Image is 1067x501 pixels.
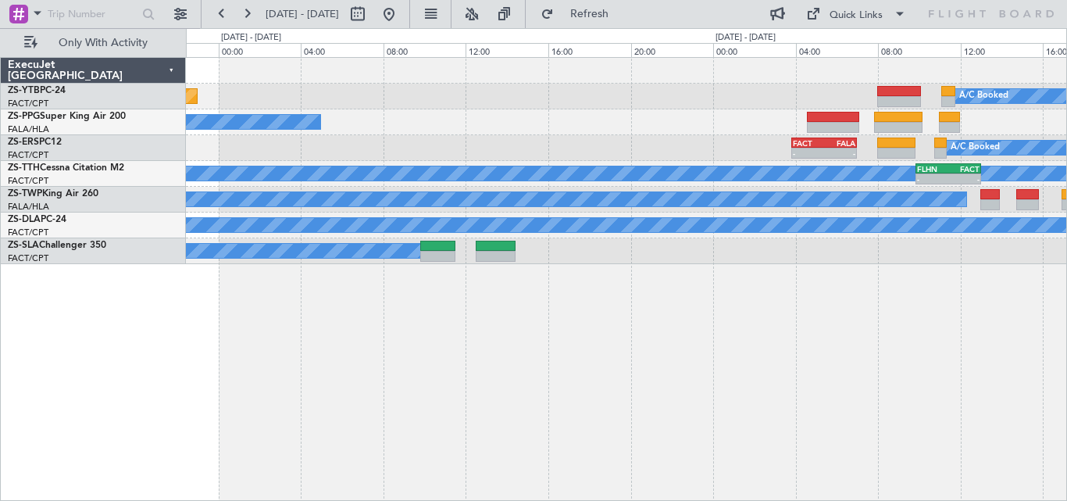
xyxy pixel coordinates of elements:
span: ZS-PPG [8,112,40,121]
div: 04:00 [796,43,879,57]
div: FLHN [917,164,948,174]
div: Quick Links [830,8,883,23]
span: ZS-SLA [8,241,39,250]
a: ZS-PPGSuper King Air 200 [8,112,126,121]
div: [DATE] - [DATE] [221,31,281,45]
span: ZS-YTB [8,86,40,95]
a: ZS-ERSPC12 [8,138,62,147]
input: Trip Number [48,2,137,26]
div: 08:00 [384,43,466,57]
div: 12:00 [961,43,1044,57]
a: ZS-TTHCessna Citation M2 [8,163,124,173]
a: FACT/CPT [8,175,48,187]
span: ZS-DLA [8,215,41,224]
span: ZS-TWP [8,189,42,199]
div: 08:00 [878,43,961,57]
button: Only With Activity [17,30,170,55]
a: ZS-SLAChallenger 350 [8,241,106,250]
div: 16:00 [548,43,631,57]
div: - [948,174,980,184]
div: A/C Booked [959,84,1008,108]
button: Refresh [533,2,627,27]
span: Only With Activity [41,38,165,48]
div: FALA [824,138,855,148]
div: 00:00 [713,43,796,57]
div: 12:00 [466,43,548,57]
div: - [824,149,855,158]
a: FACT/CPT [8,227,48,238]
a: FACT/CPT [8,98,48,109]
button: Quick Links [798,2,914,27]
a: ZS-DLAPC-24 [8,215,66,224]
span: ZS-TTH [8,163,40,173]
a: FACT/CPT [8,252,48,264]
div: FACT [948,164,980,174]
div: [DATE] - [DATE] [715,31,776,45]
div: FACT [793,138,824,148]
span: [DATE] - [DATE] [266,7,339,21]
a: FALA/HLA [8,201,49,213]
a: FALA/HLA [8,123,49,135]
div: 00:00 [219,43,302,57]
div: A/C Booked [951,136,1000,159]
a: ZS-TWPKing Air 260 [8,189,98,199]
a: FACT/CPT [8,149,48,161]
div: 20:00 [631,43,714,57]
div: - [917,174,948,184]
a: ZS-YTBPC-24 [8,86,66,95]
div: 04:00 [301,43,384,57]
span: Refresh [557,9,623,20]
span: ZS-ERS [8,138,39,147]
div: - [793,149,824,158]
